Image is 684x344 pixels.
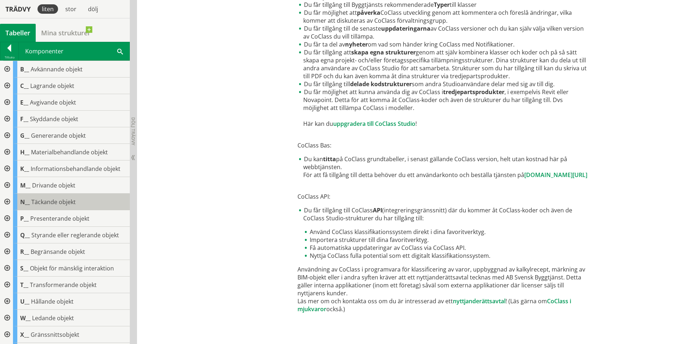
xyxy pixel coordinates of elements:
a: CoClass i mjukvaror [297,297,571,313]
strong: skapa egna strukturer [351,48,416,56]
span: E__ [20,98,28,106]
span: Hållande objekt [31,297,74,305]
div: Tillbaka [0,54,18,60]
li: Du får tillgång till de senaste av CoClass versioner och du kan själv välja vilken version av CoC... [297,25,589,40]
li: Du får tillgång till som andra Studioanvändare delar med sig av till dig. [297,80,589,88]
span: Materialbehandlande objekt [31,148,108,156]
li: Du kan på CoClass grundtabeller, i senast gällande CoClass version, helt utan kostnad här på webb... [297,155,589,179]
strong: nyheter [345,40,368,48]
span: Transformerande objekt [30,281,97,289]
strong: delade kodstrukturer [350,80,412,88]
strong: påverka [357,9,380,17]
span: Informationsbehandlande objekt [31,165,120,173]
span: K__ [20,165,29,173]
div: dölj [84,4,102,14]
span: Genererande objekt [31,132,86,140]
span: Ledande objekt [32,314,74,322]
strong: Typer [434,1,450,9]
span: Avkännande objekt [31,65,83,73]
span: C__ [20,82,29,90]
li: Få automatiska uppdateringar av CoClass via CoClass API. [303,244,589,252]
strong: titta [323,155,336,163]
li: Du får tillgång till CoClass (integreringsgränssnitt) där du kommer åt CoClass-koder och även de ... [297,206,589,260]
span: Täckande objekt [31,198,76,206]
span: Q__ [20,231,30,239]
span: Sök i tabellen [117,47,123,55]
span: Presenterande objekt [30,215,89,222]
span: Avgivande objekt [30,98,76,106]
p: CoClass API: [297,185,589,200]
a: [DOMAIN_NAME][URL] [524,171,587,179]
span: N__ [20,198,30,206]
span: G__ [20,132,30,140]
a: nyttjanderättsavtal [453,297,506,305]
span: B__ [20,65,29,73]
div: Komponenter [19,42,129,60]
li: Du får tillgång till Byggtjänsts rekommenderade till klasser [297,1,589,9]
li: Nyttja CoClass fulla potential som ett digitalt klassifikationssystem. [303,252,589,260]
span: Skyddande objekt [30,115,78,123]
li: Du får ta del av om vad som händer kring CoClass med Notifikationer. [297,40,589,48]
p: CoClass Bas: [297,133,589,149]
strong: API [373,206,382,214]
span: Objekt för mänsklig interaktion [30,264,114,272]
span: Drivande objekt [32,181,75,189]
span: Begränsande objekt [31,248,85,256]
a: uppgradera till CoClass Studio [333,120,415,128]
span: Gränssnittsobjekt [31,331,79,339]
span: X__ [20,331,29,339]
div: Trädvy [1,5,35,13]
span: Lagrande objekt [30,82,74,90]
span: T__ [20,281,28,289]
span: H__ [20,148,30,156]
span: W__ [20,314,31,322]
div: liten [37,4,58,14]
span: R__ [20,248,29,256]
span: M__ [20,181,31,189]
li: Du får möjlighet att kunna använda dig av CoClass i , i exempelvis Revit eller Novapoint. Detta f... [297,88,589,128]
span: S__ [20,264,28,272]
div: stor [61,4,81,14]
strong: uppdateringarna [381,25,431,32]
span: Styrande eller reglerande objekt [31,231,119,239]
li: Använd CoClass klassifikationssystem direkt i dina favoritverktyg. [303,228,589,236]
li: Du får tillgång att genom att själv kombinera klasser och koder och på så sätt skapa egna projekt... [297,48,589,80]
strong: tredjepartsprodukter [443,88,504,96]
li: Importera strukturer till dina favoritverktyg. [303,236,589,244]
a: Mina strukturer [36,24,96,42]
span: F__ [20,115,28,123]
span: P__ [20,215,29,222]
li: Du får möjlighet att CoClass utveckling genom att kommentera och föreslå ändringar, vilka kommer ... [297,9,589,25]
span: Dölj trädvy [130,117,136,145]
span: U__ [20,297,30,305]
